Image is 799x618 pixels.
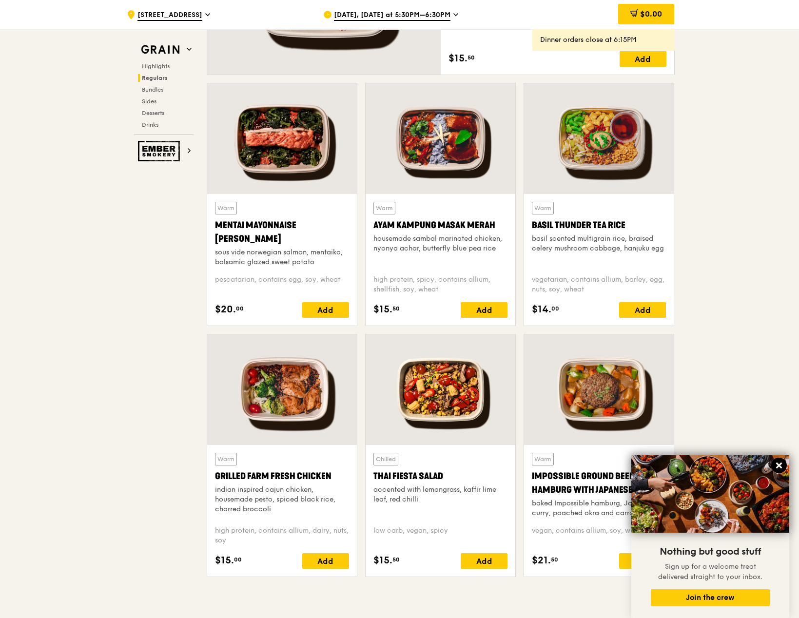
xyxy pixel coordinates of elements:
span: $14. [532,302,551,317]
span: Sign up for a welcome treat delivered straight to your inbox. [658,562,762,581]
span: [STREET_ADDRESS] [137,10,202,21]
span: $15. [215,553,234,568]
span: $15. [448,51,468,66]
div: Add [461,553,507,569]
div: Dinner orders close at 6:15PM [540,35,667,45]
span: $0.00 [640,9,662,19]
div: Add [619,302,666,318]
div: baked Impossible hamburg, Japanese curry, poached okra and carrots [532,499,666,518]
div: Ayam Kampung Masak Merah [373,218,507,232]
span: 50 [392,556,400,563]
span: Drinks [142,121,158,128]
span: 00 [234,556,242,563]
button: Join the crew [651,589,770,606]
div: Add [461,302,507,318]
span: 50 [468,54,475,61]
span: 00 [236,305,244,312]
span: Nothing but good stuff [660,546,761,558]
div: Basil Thunder Tea Rice [532,218,666,232]
div: Thai Fiesta Salad [373,469,507,483]
div: Warm [215,202,237,214]
div: low carb, vegan, spicy [373,526,507,545]
div: high protein, spicy, contains allium, shellfish, soy, wheat [373,275,507,294]
div: Add [302,302,349,318]
span: Highlights [142,63,170,70]
button: Close [771,458,787,473]
img: DSC07876-Edit02-Large.jpeg [631,455,789,533]
span: 50 [551,556,558,563]
div: indian inspired cajun chicken, housemade pesto, spiced black rice, charred broccoli [215,485,349,514]
span: 50 [392,305,400,312]
div: Warm [532,202,554,214]
span: $15. [373,553,392,568]
span: Desserts [142,110,164,116]
div: Add [302,553,349,569]
div: basil scented multigrain rice, braised celery mushroom cabbage, hanjuku egg [532,234,666,253]
span: $21. [532,553,551,568]
div: Mentai Mayonnaise [PERSON_NAME] [215,218,349,246]
div: Grilled Farm Fresh Chicken [215,469,349,483]
span: [DATE], [DATE] at 5:30PM–6:30PM [334,10,450,21]
span: Bundles [142,86,163,93]
div: Warm [532,453,554,465]
div: high protein, contains allium, dairy, nuts, soy [215,526,349,545]
div: accented with lemongrass, kaffir lime leaf, red chilli [373,485,507,504]
span: Sides [142,98,156,105]
div: Warm [215,453,237,465]
div: Impossible Ground Beef Hamburg with Japanese Curry [532,469,666,497]
span: 00 [551,305,559,312]
div: pescatarian, contains egg, soy, wheat [215,275,349,294]
div: sous vide norwegian salmon, mentaiko, balsamic glazed sweet potato [215,248,349,267]
div: vegetarian, contains allium, barley, egg, nuts, soy, wheat [532,275,666,294]
div: vegan, contains allium, soy, wheat [532,526,666,545]
span: $20. [215,302,236,317]
img: Ember Smokery web logo [138,141,183,161]
div: housemade sambal marinated chicken, nyonya achar, butterfly blue pea rice [373,234,507,253]
span: $15. [373,302,392,317]
div: Warm [373,202,395,214]
div: Chilled [373,453,398,465]
span: Regulars [142,75,168,81]
div: Add [619,553,666,569]
img: Grain web logo [138,41,183,58]
div: Add [620,51,666,67]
